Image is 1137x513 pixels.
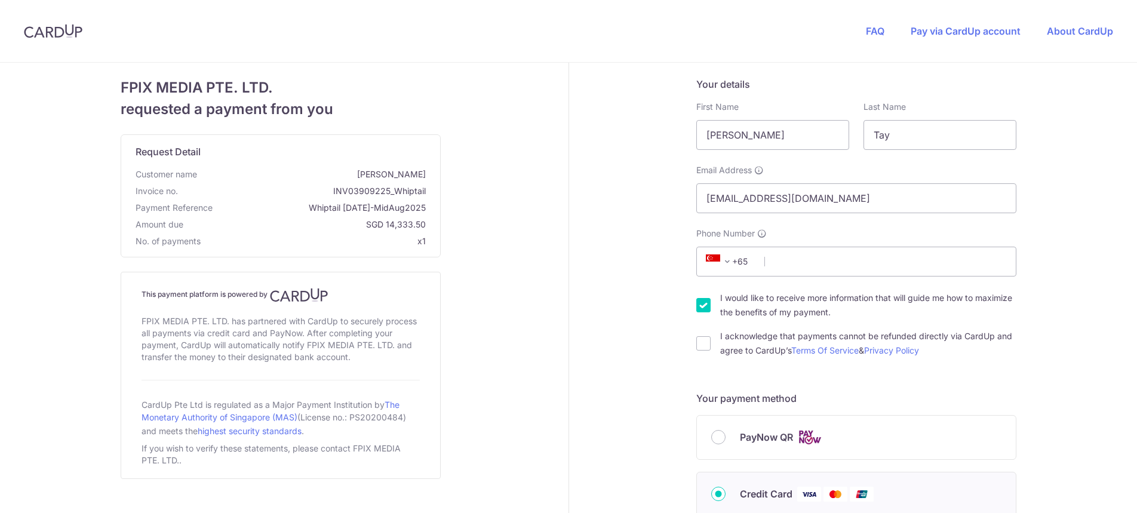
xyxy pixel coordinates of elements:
span: INV03909225_Whiptail [183,185,426,197]
input: First name [696,120,849,150]
div: PayNow QR Cards logo [711,430,1001,445]
span: +65 [706,254,735,269]
h4: This payment platform is powered by [142,288,420,302]
a: Privacy Policy [864,345,919,355]
span: SGD 14,333.50 [188,219,426,231]
img: Cards logo [798,430,822,445]
h5: Your payment method [696,391,1016,406]
span: translation missing: en.payment_reference [136,202,213,213]
span: [PERSON_NAME] [202,168,426,180]
img: CardUp [24,24,82,38]
span: translation missing: en.request_detail [136,146,201,158]
span: Customer name [136,168,197,180]
div: Credit Card Visa Mastercard Union Pay [711,487,1001,502]
a: About CardUp [1047,25,1113,37]
span: PayNow QR [740,430,793,444]
label: I would like to receive more information that will guide me how to maximize the benefits of my pa... [720,291,1016,320]
a: Pay via CardUp account [911,25,1021,37]
input: Last name [863,120,1016,150]
label: I acknowledge that payments cannot be refunded directly via CardUp and agree to CardUp’s & [720,329,1016,358]
img: Visa [797,487,821,502]
a: FAQ [866,25,884,37]
div: FPIX MEDIA PTE. LTD. has partnered with CardUp to securely process all payments via credit card a... [142,313,420,365]
span: Whiptail [DATE]-MidAug2025 [217,202,426,214]
img: Union Pay [850,487,874,502]
img: Mastercard [823,487,847,502]
h5: Your details [696,77,1016,91]
label: First Name [696,101,739,113]
span: Email Address [696,164,752,176]
div: If you wish to verify these statements, please contact FPIX MEDIA PTE. LTD.. [142,440,420,469]
span: Amount due [136,219,183,231]
div: CardUp Pte Ltd is regulated as a Major Payment Institution by (License no.: PS20200484) and meets... [142,395,420,440]
label: Last Name [863,101,906,113]
span: FPIX MEDIA PTE. LTD. [121,77,441,99]
a: highest security standards [198,426,302,436]
span: +65 [702,254,756,269]
span: requested a payment from you [121,99,441,120]
input: Email address [696,183,1016,213]
span: Credit Card [740,487,792,501]
img: CardUp [270,288,328,302]
span: No. of payments [136,235,201,247]
span: Invoice no. [136,185,178,197]
span: x1 [417,236,426,246]
span: Phone Number [696,228,755,239]
a: Terms Of Service [791,345,859,355]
